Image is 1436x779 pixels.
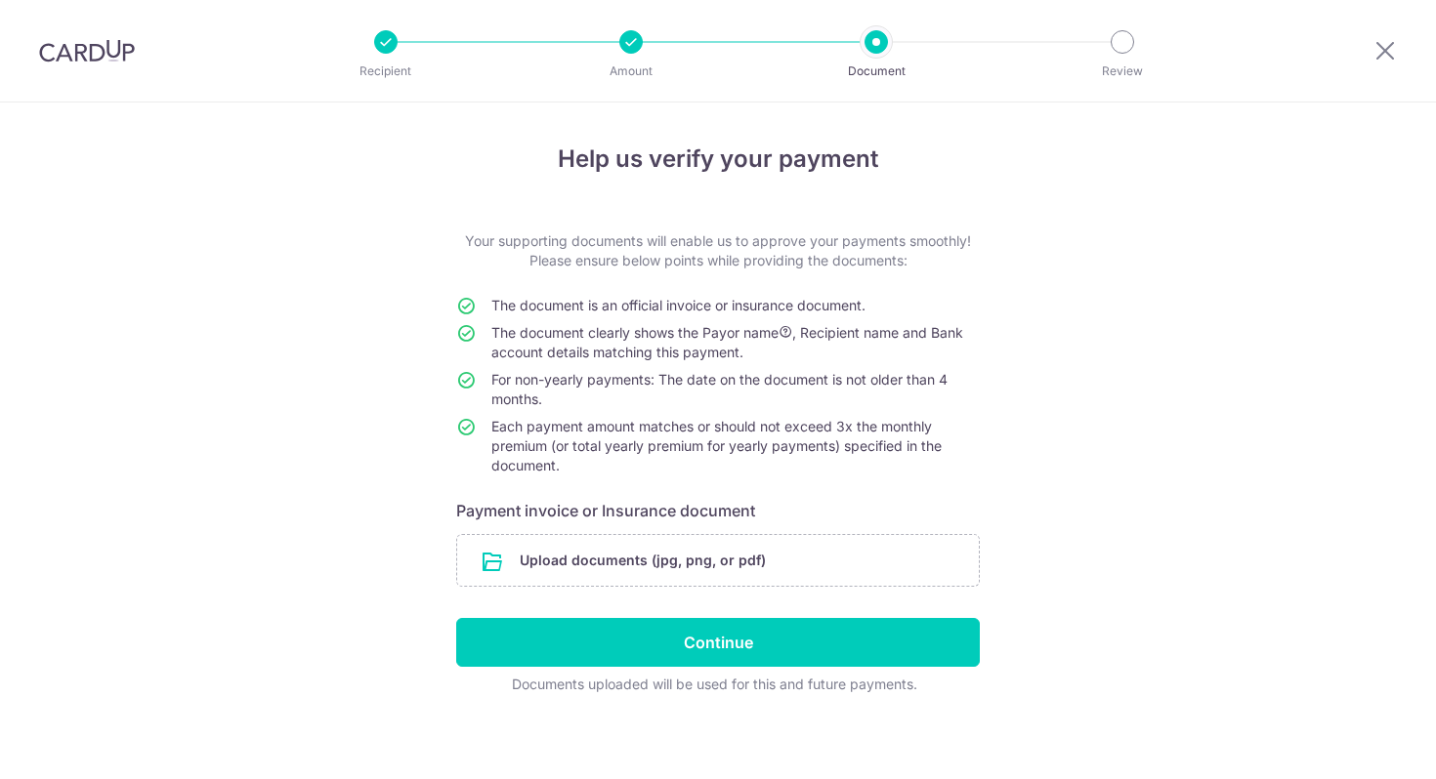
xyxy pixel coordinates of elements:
[456,534,980,587] div: Upload documents (jpg, png, or pdf)
[1310,720,1416,769] iframe: Opens a widget where you can find more information
[804,61,949,81] p: Document
[559,61,703,81] p: Amount
[491,418,942,473] span: Each payment amount matches or should not exceed 3x the monthly premium (or total yearly premium ...
[456,675,972,694] div: Documents uploaded will be used for this and future payments.
[39,39,135,62] img: CardUp
[491,297,866,313] span: The document is an official invoice or insurance document.
[491,371,948,407] span: For non-yearly payments: The date on the document is not older than 4 months.
[456,142,980,177] h4: Help us verify your payment
[456,499,980,522] h6: Payment invoice or Insurance document
[491,324,963,360] span: The document clearly shows the Payor name , Recipient name and Bank account details matching this...
[456,618,980,667] input: Continue
[1050,61,1195,81] p: Review
[314,61,458,81] p: Recipient
[456,231,980,270] p: Your supporting documents will enable us to approve your payments smoothly! Please ensure below p...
